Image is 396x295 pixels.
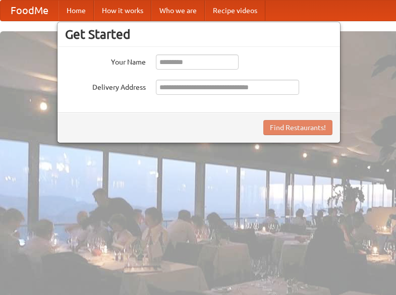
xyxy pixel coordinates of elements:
[263,120,332,135] button: Find Restaurants!
[65,54,146,67] label: Your Name
[94,1,151,21] a: How it works
[151,1,205,21] a: Who we are
[59,1,94,21] a: Home
[205,1,265,21] a: Recipe videos
[65,27,332,42] h3: Get Started
[65,80,146,92] label: Delivery Address
[1,1,59,21] a: FoodMe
